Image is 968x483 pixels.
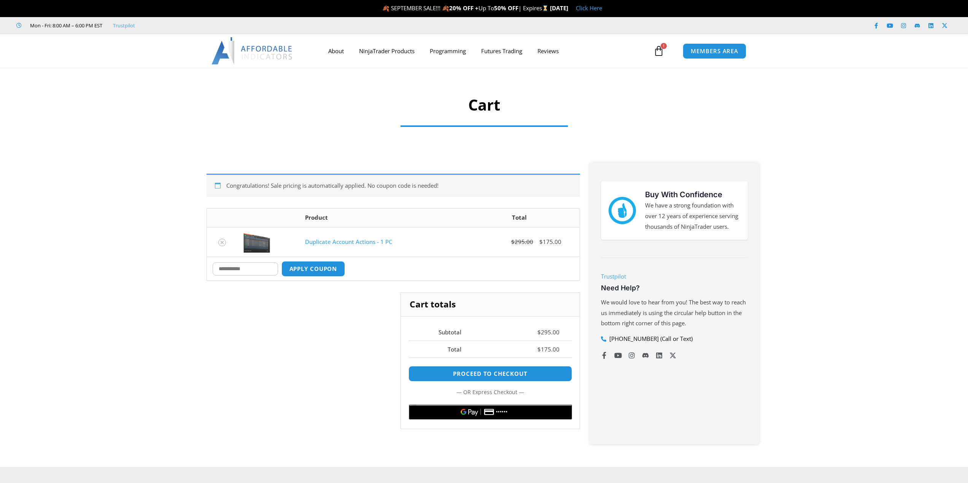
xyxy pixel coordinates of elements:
[409,404,572,420] button: Buy with GPay
[321,42,351,60] a: About
[401,293,579,316] h2: Cart totals
[601,283,748,292] h3: Need Help?
[601,272,626,280] a: Trustpilot
[408,387,572,397] p: — or —
[537,345,560,353] bdi: 175.00
[645,200,740,232] p: We have a strong foundation with over 12 years of experience serving thousands of NinjaTrader users.
[645,189,740,200] h3: Buy With Confidence
[113,21,135,30] a: Trustpilot
[537,345,541,353] span: $
[393,94,575,116] h1: Cart
[496,410,508,415] text: ••••••
[642,40,676,62] a: 1
[609,197,636,224] img: mark thumbs good 43913 | Affordable Indicators – NinjaTrader
[661,43,667,49] span: 1
[459,209,579,227] th: Total
[218,239,226,246] a: Remove Duplicate Account Actions - 1 PC from cart
[530,42,566,60] a: Reviews
[422,42,474,60] a: Programming
[607,334,693,344] span: [PHONE_NUMBER] (Call or Text)
[449,4,478,12] strong: 20% OFF +
[207,174,580,197] div: Congratulations! Sale pricing is automatically applied. No coupon code is needed!
[281,261,345,277] button: Apply coupon
[601,298,746,327] span: We would love to hear from you! The best way to reach us immediately is using the circular help b...
[494,4,518,12] strong: 50% OFF
[539,238,543,245] span: $
[542,5,548,11] img: ⌛
[511,238,515,245] span: $
[539,238,561,245] bdi: 175.00
[511,238,533,245] bdi: 295.00
[321,42,652,60] nav: Menu
[550,4,568,12] strong: [DATE]
[474,42,530,60] a: Futures Trading
[408,366,572,382] a: Proceed to checkout
[408,340,474,358] th: Total
[537,328,560,336] bdi: 295.00
[537,328,541,336] span: $
[305,238,392,245] a: Duplicate Account Actions - 1 PC
[382,4,550,12] span: 🍂 SEPTEMBER SALE!!! 🍂 Up To | Expires
[243,231,270,253] img: Screenshot 2024-08-26 15414455555 | Affordable Indicators – NinjaTrader
[683,43,746,59] a: MEMBERS AREA
[299,209,459,227] th: Product
[576,4,602,12] a: Click Here
[211,37,293,65] img: LogoAI | Affordable Indicators – NinjaTrader
[408,324,474,341] th: Subtotal
[691,48,738,54] span: MEMBERS AREA
[28,21,102,30] span: Mon - Fri: 8:00 AM – 6:00 PM EST
[351,42,422,60] a: NinjaTrader Products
